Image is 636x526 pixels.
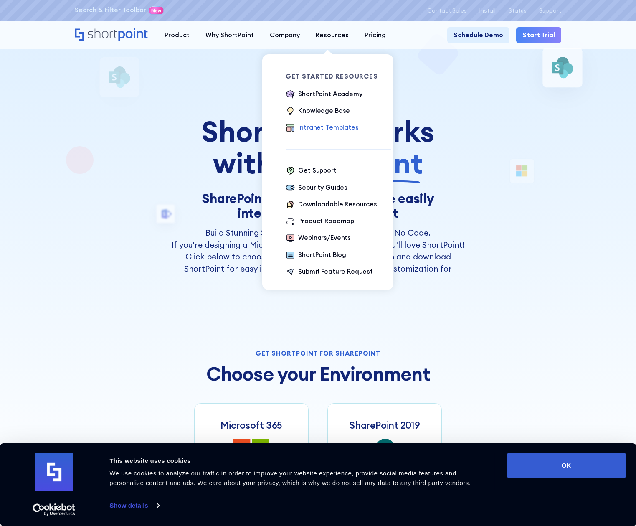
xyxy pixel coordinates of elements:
[286,233,351,244] a: Webinars/Events
[286,200,377,210] a: Downloadable Resources
[286,267,373,277] a: Submit Feature Request
[298,216,354,226] div: Product Roadmap
[286,89,362,100] a: ShortPoint Academy
[109,470,471,486] span: We use cookies to analyze our traffic in order to improve your website experience, provide social...
[169,227,467,239] h2: Build Stunning SharePoint Intranet sites Fast With No Code.
[298,200,377,209] div: Downloadable Resources
[539,8,561,14] a: Support
[286,106,350,117] a: Knowledge Base
[157,27,198,43] a: Product
[308,27,357,43] a: Resources
[327,403,442,521] a: SharePoint 2019Download
[298,183,347,193] div: Security Guides
[169,115,467,178] div: ShortPoint works with
[165,30,190,40] div: Product
[75,5,146,15] a: Search & Filter Toolbar
[357,27,394,43] a: Pricing
[427,8,467,14] a: Contact Sales
[365,30,386,40] div: Pricing
[298,166,336,175] div: Get Support
[316,30,349,40] div: Resources
[169,239,467,287] p: If you're designing a Microsoft SharePoint intranet site, you'll love ShortPoint! Click below to ...
[298,106,350,116] div: Knowledge Base
[194,350,442,356] div: Get Shortpoint for Sharepoint
[109,499,159,512] a: Show details
[198,27,262,43] a: Why ShortPoint
[298,123,358,132] div: Intranet Templates
[286,166,337,176] a: Get Support
[18,503,91,516] a: Usercentrics Cookiebot - opens in a new window
[205,30,254,40] div: Why ShortPoint
[35,453,73,491] img: logo
[286,123,359,133] a: Intranet Templates
[286,216,354,227] a: Product Roadmap
[479,8,496,14] a: Install
[75,28,149,42] a: Home
[270,30,300,40] div: Company
[486,429,636,526] iframe: Chat Widget
[194,403,309,521] a: Microsoft 365Install
[298,89,362,99] div: ShortPoint Academy
[509,8,527,14] a: Status
[109,456,488,466] div: This website uses cookies
[516,27,561,43] a: Start Trial
[298,250,346,260] div: ShortPoint Blog
[298,267,373,277] div: Submit Feature Request
[286,73,391,79] div: Get Started Resources
[262,27,308,43] a: Company
[169,191,467,221] h1: SharePoint Intranet sites can be easily integrated with ShortPoint
[447,27,509,43] a: Schedule Demo
[350,419,420,431] h3: SharePoint 2019
[194,363,442,384] h2: Choose your Environment
[507,453,626,478] button: OK
[286,183,347,193] a: Security Guides
[298,233,351,243] div: Webinars/Events
[286,250,346,261] a: ShortPoint Blog
[220,419,282,431] h3: Microsoft 365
